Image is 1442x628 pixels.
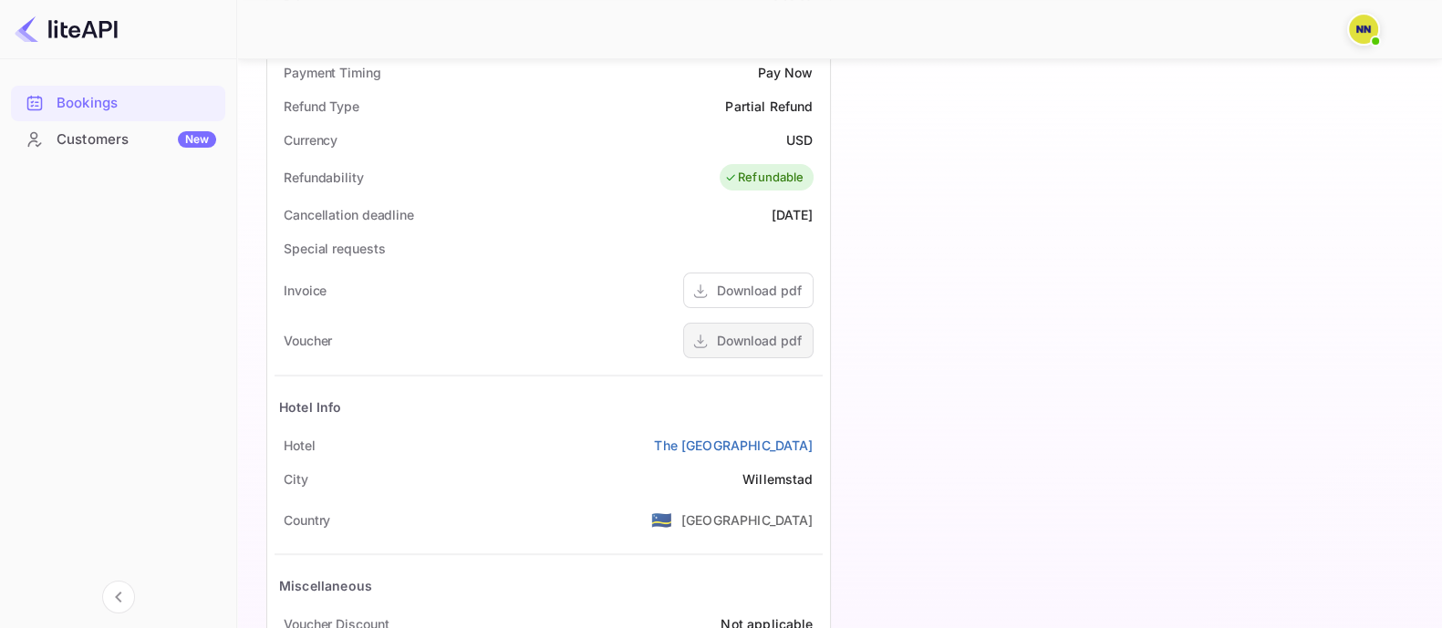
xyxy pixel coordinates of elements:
div: Download pdf [717,281,802,300]
div: Hotel [284,436,316,455]
div: Voucher [284,331,332,350]
div: Special requests [284,239,385,258]
div: Currency [284,130,337,149]
div: Pay Now [757,63,813,82]
a: The [GEOGRAPHIC_DATA] [654,436,813,455]
img: N/A N/A [1349,15,1378,44]
div: CustomersNew [11,122,225,158]
div: Bookings [57,93,216,114]
div: Invoice [284,281,327,300]
div: New [178,131,216,148]
div: Partial Refund [725,97,813,116]
div: City [284,469,308,489]
a: CustomersNew [11,122,225,156]
button: Collapse navigation [102,581,135,613]
div: Refundable [724,169,804,187]
div: USD [786,130,813,149]
div: [DATE] [772,205,814,224]
div: Refund Type [284,97,359,116]
div: Refundability [284,168,364,187]
div: Bookings [11,86,225,121]
a: Bookings [11,86,225,119]
div: Payment Timing [284,63,381,82]
div: Miscellaneous [279,576,372,595]
span: United States [651,503,672,536]
div: Customers [57,129,216,150]
div: Cancellation deadline [284,205,414,224]
div: Download pdf [717,331,802,350]
img: LiteAPI logo [15,15,118,44]
div: [GEOGRAPHIC_DATA] [681,510,814,530]
div: Willemstad [742,469,814,489]
div: Hotel Info [279,397,342,417]
div: Country [284,510,330,530]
